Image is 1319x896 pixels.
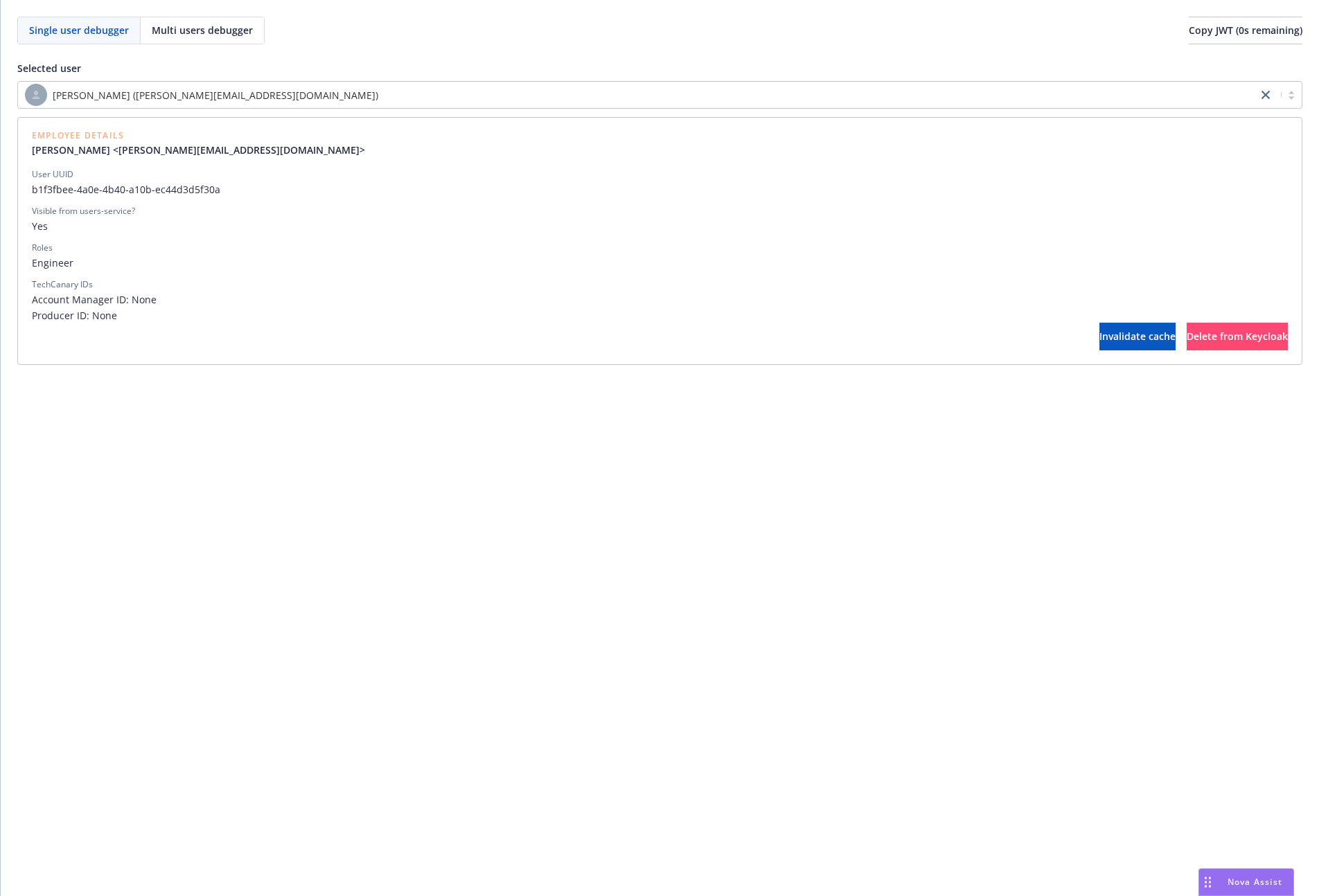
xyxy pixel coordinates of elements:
span: Invalidate cache [1099,330,1176,343]
div: Roles [32,242,53,254]
span: Selected user [17,62,81,75]
span: b1f3fbee-4a0e-4b40-a10b-ec44d3d5f30a [32,182,1288,197]
button: Copy JWT (0s remaining) [1189,17,1302,44]
a: [PERSON_NAME] <[PERSON_NAME][EMAIL_ADDRESS][DOMAIN_NAME]> [32,143,376,157]
div: Visible from users-service? [32,205,135,217]
span: Producer ID: None [32,308,1288,323]
span: Single user debugger [29,23,129,37]
button: Nova Assist [1198,868,1294,896]
span: Delete from Keycloak [1187,330,1288,343]
span: Copy JWT ( 0 s remaining) [1189,24,1302,37]
button: Delete from Keycloak [1187,323,1288,350]
a: close [1257,87,1274,103]
span: Nova Assist [1228,876,1282,888]
div: TechCanary IDs [32,278,93,291]
button: Invalidate cache [1099,323,1176,350]
span: Multi users debugger [152,23,253,37]
span: Employee Details [32,132,376,140]
div: Drag to move [1199,869,1216,895]
span: Account Manager ID: None [32,292,1288,307]
div: User UUID [32,168,73,181]
span: [PERSON_NAME] ([PERSON_NAME][EMAIL_ADDRESS][DOMAIN_NAME]) [53,88,378,102]
span: Yes [32,219,1288,233]
span: Engineer [32,256,1288,270]
span: [PERSON_NAME] ([PERSON_NAME][EMAIL_ADDRESS][DOMAIN_NAME]) [25,84,1250,106]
